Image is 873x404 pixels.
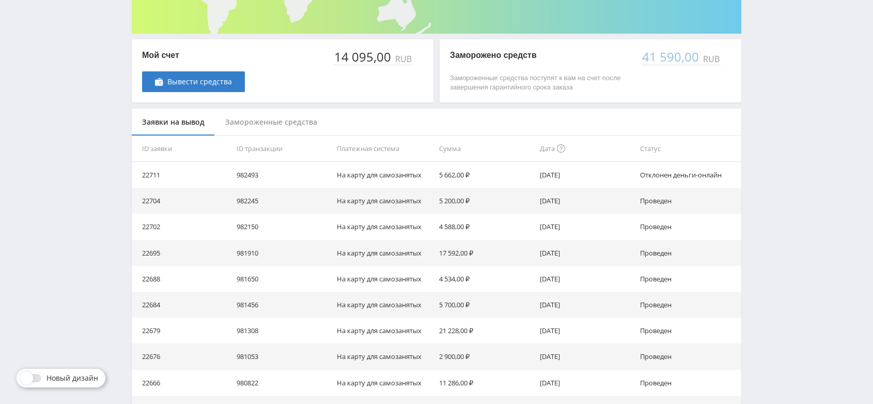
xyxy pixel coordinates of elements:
td: [DATE] [536,240,636,266]
div: Замороженные средства [215,109,328,136]
td: Проведен [636,318,741,343]
td: 22666 [132,370,232,396]
p: Заморожено средств [450,50,631,61]
td: 982493 [232,162,333,188]
td: 980822 [232,370,333,396]
td: 5 662,00 ₽ [435,162,536,188]
td: На карту для самозанятых [333,214,435,240]
td: Проведен [636,266,741,292]
td: На карту для самозанятых [333,292,435,318]
div: RUB [393,54,413,64]
th: ID заявки [132,136,232,162]
td: [DATE] [536,292,636,318]
th: Дата [536,136,636,162]
td: 982150 [232,214,333,240]
a: Вывести средства [142,71,245,92]
td: 22711 [132,162,232,188]
th: Статус [636,136,741,162]
td: 4 534,00 ₽ [435,266,536,292]
th: Платежная система [333,136,435,162]
td: Проведен [636,343,741,369]
td: На карту для самозанятых [333,370,435,396]
th: Сумма [435,136,536,162]
span: Новый дизайн [46,374,98,382]
td: На карту для самозанятых [333,162,435,188]
td: На карту для самозанятых [333,343,435,369]
td: 981910 [232,240,333,266]
td: 22688 [132,266,232,292]
td: Проведен [636,214,741,240]
td: 982245 [232,188,333,214]
td: На карту для самозанятых [333,266,435,292]
td: 5 700,00 ₽ [435,292,536,318]
td: 5 200,00 ₽ [435,188,536,214]
td: На карту для самозанятых [333,318,435,343]
td: 981456 [232,292,333,318]
td: 22702 [132,214,232,240]
td: 22684 [132,292,232,318]
td: На карту для самозанятых [333,188,435,214]
td: Проведен [636,292,741,318]
td: Проведен [636,188,741,214]
td: 981308 [232,318,333,343]
div: Заявки на вывод [132,109,215,136]
p: Замороженные средства поступят к вам на счет после завершения гарантийного срока заказа [450,73,631,92]
div: 41 590,00 [641,50,701,64]
td: [DATE] [536,162,636,188]
td: 22679 [132,318,232,343]
td: [DATE] [536,266,636,292]
td: 981053 [232,343,333,369]
td: [DATE] [536,343,636,369]
div: 14 095,00 [333,50,393,64]
td: Проведен [636,370,741,396]
td: 11 286,00 ₽ [435,370,536,396]
td: 22704 [132,188,232,214]
div: RUB [701,54,721,64]
td: 17 592,00 ₽ [435,240,536,266]
td: Проведен [636,240,741,266]
td: [DATE] [536,370,636,396]
td: 2 900,00 ₽ [435,343,536,369]
td: Отклонен деньги-онлайн [636,162,741,188]
span: Вывести средства [167,78,232,86]
td: 981650 [232,266,333,292]
td: На карту для самозанятых [333,240,435,266]
td: 22695 [132,240,232,266]
td: 4 588,00 ₽ [435,214,536,240]
td: [DATE] [536,188,636,214]
td: 21 228,00 ₽ [435,318,536,343]
p: Мой счет [142,50,245,61]
td: 22676 [132,343,232,369]
td: [DATE] [536,214,636,240]
td: [DATE] [536,318,636,343]
th: ID транзакции [232,136,333,162]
